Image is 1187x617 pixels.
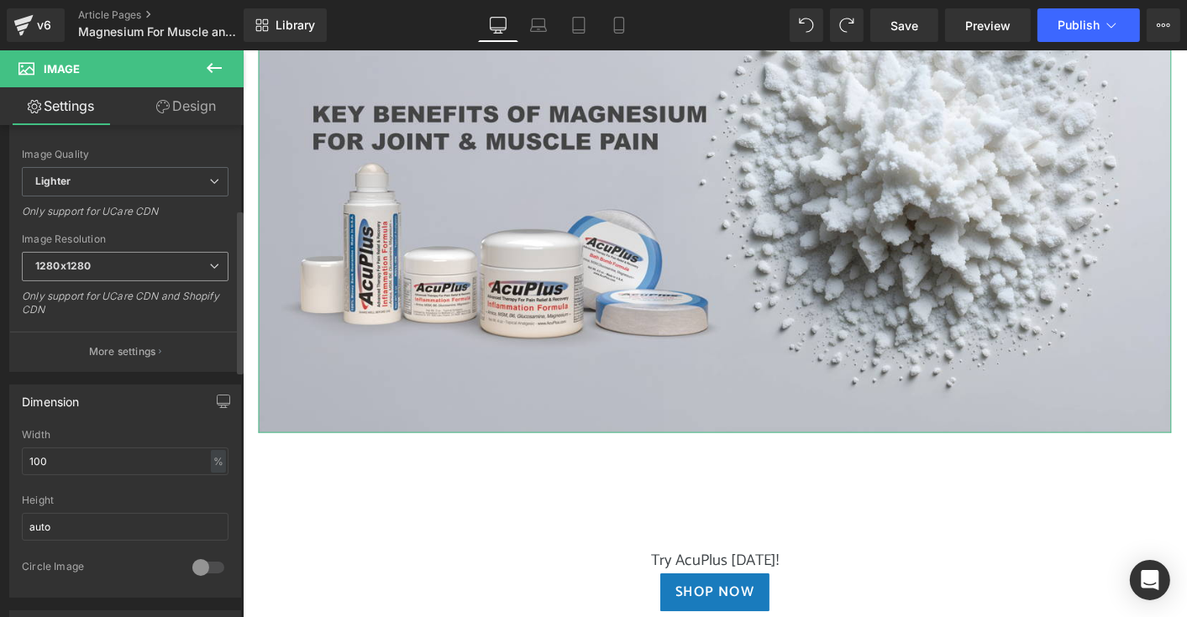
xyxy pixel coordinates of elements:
[559,8,599,42] a: Tablet
[22,513,228,541] input: auto
[78,25,239,39] span: Magnesium For Muscle and Joint Pain
[790,8,823,42] button: Undo
[830,8,864,42] button: Redo
[125,87,247,125] a: Design
[518,8,559,42] a: Laptop
[34,14,55,36] div: v6
[276,18,315,33] span: Library
[449,563,567,604] a: Shop Now
[89,344,156,359] p: More settings
[22,149,228,160] div: Image Quality
[465,573,551,595] span: Shop Now
[35,259,91,272] b: 1280x1280
[1058,18,1100,32] span: Publish
[211,450,226,473] div: %
[17,538,1000,563] p: Try AcuPlus [DATE]!
[1130,560,1170,600] div: Open Intercom Messenger
[478,8,518,42] a: Desktop
[22,233,228,245] div: Image Resolution
[35,175,71,187] b: Lighter
[22,290,228,327] div: Only support for UCare CDN and Shopify CDN
[965,17,1011,34] span: Preview
[22,494,228,506] div: Height
[890,17,918,34] span: Save
[244,8,327,42] a: New Library
[22,447,228,475] input: auto
[78,8,271,22] a: Article Pages
[44,62,80,76] span: Image
[1037,8,1140,42] button: Publish
[7,8,65,42] a: v6
[22,560,176,578] div: Circle Image
[1147,8,1180,42] button: More
[599,8,639,42] a: Mobile
[945,8,1031,42] a: Preview
[22,385,80,409] div: Dimension
[22,429,228,441] div: Width
[10,332,240,371] button: More settings
[22,205,228,229] div: Only support for UCare CDN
